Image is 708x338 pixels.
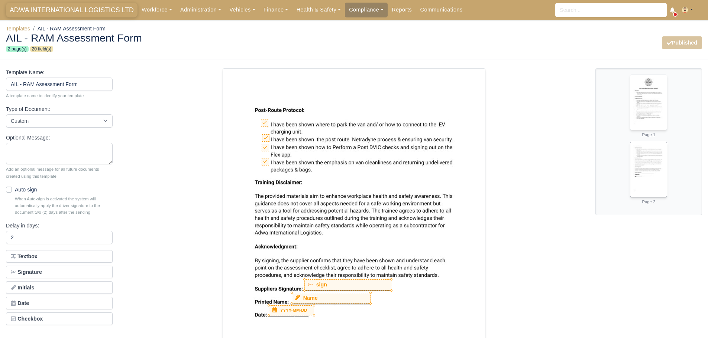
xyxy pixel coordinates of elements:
a: Workforce [138,3,176,17]
label: Auto sign [15,186,37,194]
label: Template Name: [6,68,45,77]
button: Checkbox [6,312,113,325]
h2: AIL - RAM Assessment Form [6,33,349,43]
small: A template name to identify your template [6,92,113,99]
a: Finance [259,3,292,17]
button: Published [662,36,702,49]
a: Administration [176,3,225,17]
span: 2 page(s) [6,46,29,52]
button: Initials [6,281,113,294]
div: AIL - RAM Assessment Form [0,27,708,59]
div: sign [305,280,391,290]
a: Templates [6,26,30,32]
small: Page 2 [642,200,655,204]
button: Textbox [6,250,113,263]
div: Name [292,293,370,303]
label: Optional Message: [6,134,50,142]
a: Vehicles [225,3,259,17]
button: Signature [6,266,113,278]
a: Compliance [345,3,388,17]
small: YYYY-MM-DD [280,307,307,314]
a: Communications [416,3,467,17]
li: AIL - RAM Assessment Form [30,24,106,33]
a: Reports [388,3,416,17]
iframe: Chat Widget [671,302,708,338]
small: When Auto-sign is activated the system will automatically apply the driver signature to the docum... [15,196,113,216]
button: Date [6,297,113,309]
a: Health & Safety [292,3,345,17]
a: ADWA INTERNATIONAL LOGISTICS LTD [6,3,138,17]
input: Search... [555,3,667,17]
span: 20 field(s) [30,46,54,52]
small: Page 1 [642,132,655,137]
small: Add an optional message for all future documents created using this template [6,166,113,179]
label: Delay in days: [6,221,39,230]
label: Type of Document: [6,105,50,114]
